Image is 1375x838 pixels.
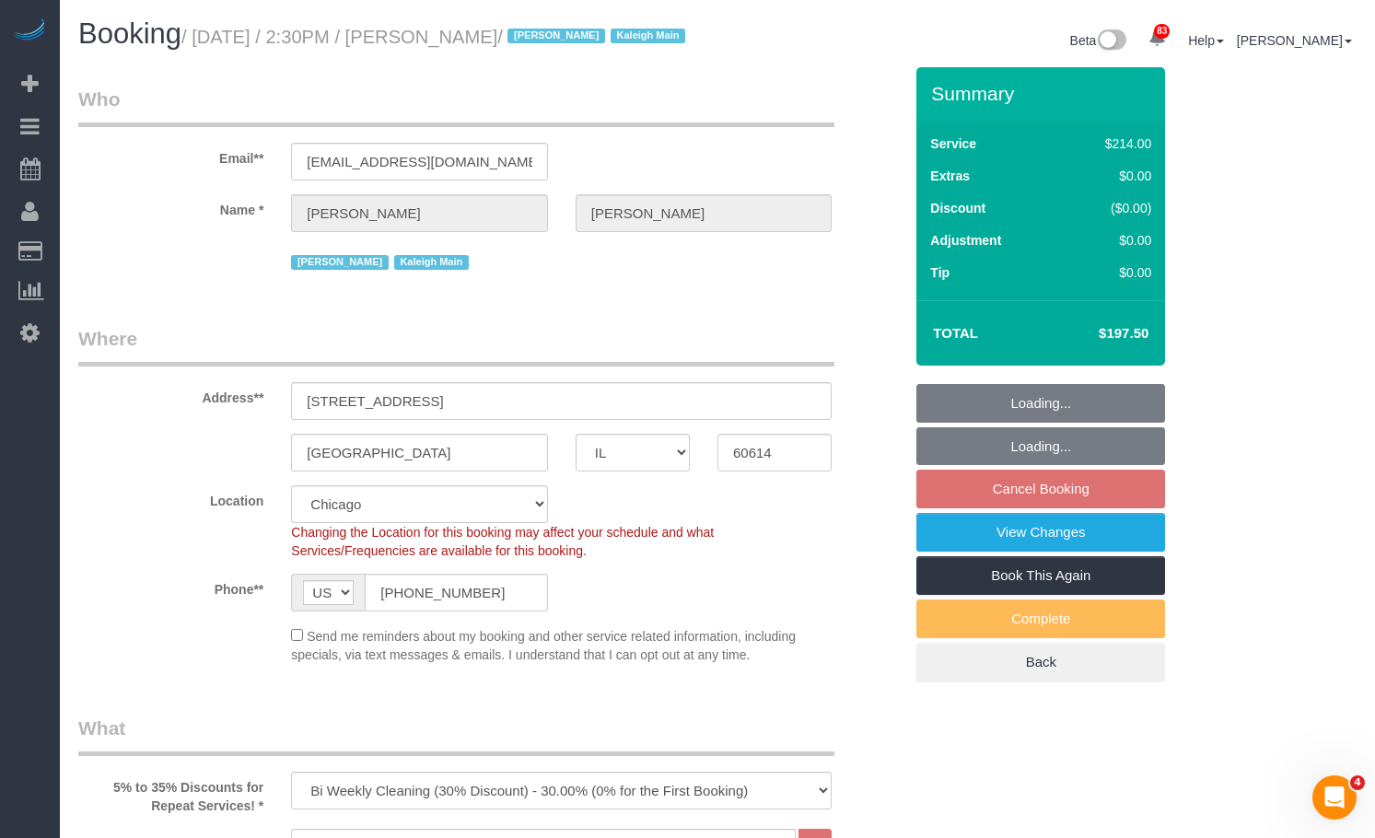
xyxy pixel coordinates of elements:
[1139,18,1175,59] a: 83
[1066,263,1152,282] div: $0.00
[181,27,691,47] small: / [DATE] / 2:30PM / [PERSON_NAME]
[11,18,48,44] img: Automaid Logo
[291,629,796,662] span: Send me reminders about my booking and other service related information, including specials, via...
[1066,199,1152,217] div: ($0.00)
[916,556,1165,595] a: Book This Again
[611,29,685,43] span: Kaleigh Main
[78,715,834,756] legend: What
[1066,231,1152,250] div: $0.00
[930,199,985,217] label: Discount
[1154,24,1170,39] span: 83
[291,194,547,232] input: First Name**
[930,134,976,153] label: Service
[1096,29,1126,53] img: New interface
[507,29,604,43] span: [PERSON_NAME]
[1043,326,1148,342] h4: $197.50
[78,325,834,367] legend: Where
[916,513,1165,552] a: View Changes
[931,83,1156,104] h3: Summary
[1066,167,1152,185] div: $0.00
[64,772,277,815] label: 5% to 35% Discounts for Repeat Services! *
[78,17,181,50] span: Booking
[916,643,1165,681] a: Back
[930,263,950,282] label: Tip
[717,434,832,471] input: Zip Code**
[497,27,691,47] span: /
[930,167,970,185] label: Extras
[1070,33,1127,48] a: Beta
[1312,775,1357,820] iframe: Intercom live chat
[78,86,834,127] legend: Who
[291,525,714,558] span: Changing the Location for this booking may affect your schedule and what Services/Frequencies are...
[576,194,832,232] input: Last Name*
[933,325,978,341] strong: Total
[1188,33,1224,48] a: Help
[1350,775,1365,790] span: 4
[1237,33,1352,48] a: [PERSON_NAME]
[930,231,1001,250] label: Adjustment
[64,194,277,219] label: Name *
[291,255,388,270] span: [PERSON_NAME]
[1066,134,1152,153] div: $214.00
[64,485,277,510] label: Location
[394,255,469,270] span: Kaleigh Main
